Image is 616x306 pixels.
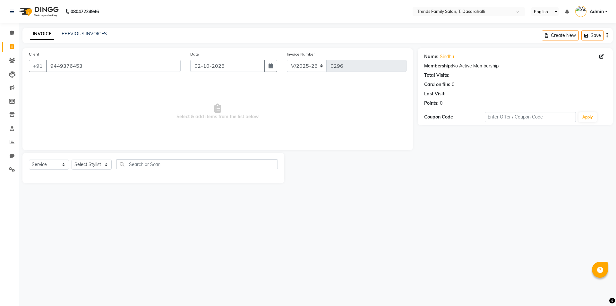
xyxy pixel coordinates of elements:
[447,91,449,97] div: -
[581,31,604,40] button: Save
[424,53,439,60] div: Name:
[440,53,454,60] a: Sindhu
[424,100,439,107] div: Points:
[542,31,579,40] button: Create New
[62,31,107,37] a: PREVIOUS INVOICES
[589,280,610,300] iframe: chat widget
[46,60,181,72] input: Search by Name/Mobile/Email/Code
[440,100,442,107] div: 0
[30,28,54,40] a: INVOICE
[424,114,485,120] div: Coupon Code
[424,63,606,69] div: No Active Membership
[424,81,450,88] div: Card on file:
[190,51,199,57] label: Date
[590,8,604,15] span: Admin
[578,112,597,122] button: Apply
[575,6,586,17] img: Admin
[116,159,278,169] input: Search or Scan
[29,80,406,144] span: Select & add items from the list below
[452,81,454,88] div: 0
[71,3,99,21] b: 08047224946
[16,3,60,21] img: logo
[29,60,47,72] button: +91
[29,51,39,57] label: Client
[424,63,452,69] div: Membership:
[424,72,449,79] div: Total Visits:
[287,51,315,57] label: Invoice Number
[424,91,446,97] div: Last Visit:
[485,112,576,122] input: Enter Offer / Coupon Code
